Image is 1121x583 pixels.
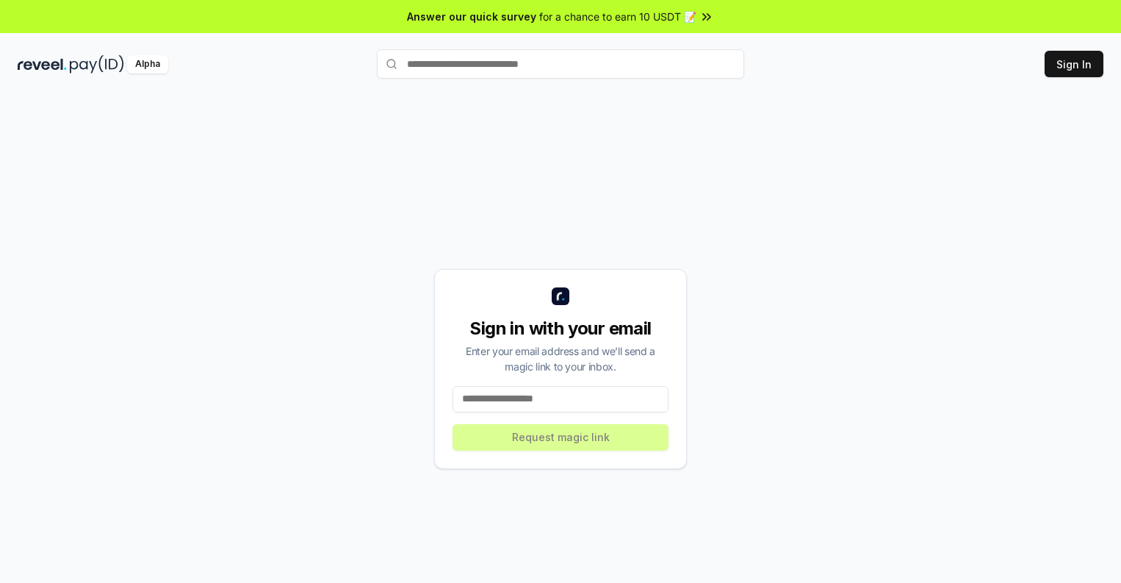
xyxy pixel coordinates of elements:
[127,55,168,74] div: Alpha
[552,287,569,305] img: logo_small
[539,9,696,24] span: for a chance to earn 10 USDT 📝
[70,55,124,74] img: pay_id
[407,9,536,24] span: Answer our quick survey
[453,317,668,340] div: Sign in with your email
[18,55,67,74] img: reveel_dark
[453,343,668,374] div: Enter your email address and we’ll send a magic link to your inbox.
[1045,51,1103,77] button: Sign In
